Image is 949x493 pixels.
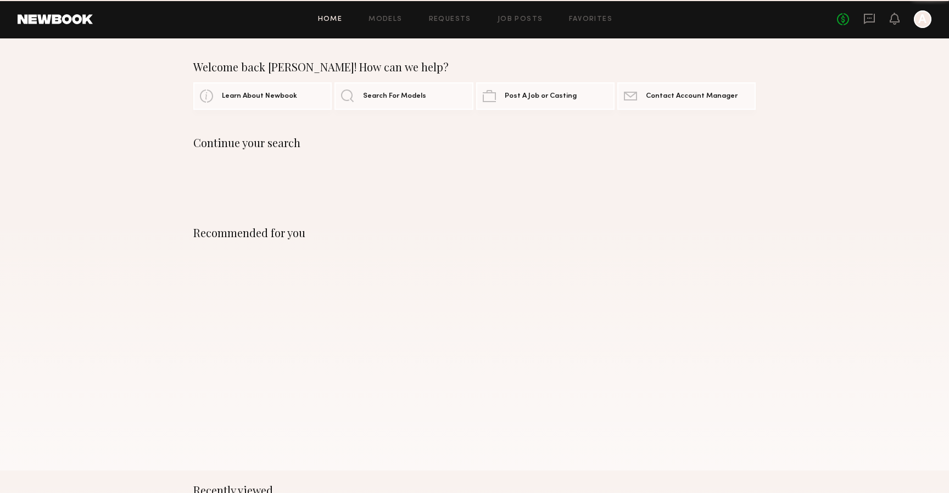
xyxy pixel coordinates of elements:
div: Welcome back [PERSON_NAME]! How can we help? [193,60,756,74]
div: Continue your search [193,136,756,149]
a: Requests [429,16,471,23]
a: Post A Job or Casting [476,82,615,110]
span: Post A Job or Casting [505,93,577,100]
a: A [914,10,931,28]
a: Search For Models [334,82,473,110]
a: Home [318,16,343,23]
a: Contact Account Manager [617,82,756,110]
div: Recommended for you [193,226,756,239]
a: Job Posts [498,16,543,23]
span: Contact Account Manager [646,93,738,100]
a: Learn About Newbook [193,82,332,110]
a: Favorites [569,16,612,23]
span: Learn About Newbook [222,93,297,100]
span: Search For Models [363,93,426,100]
a: Models [369,16,402,23]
